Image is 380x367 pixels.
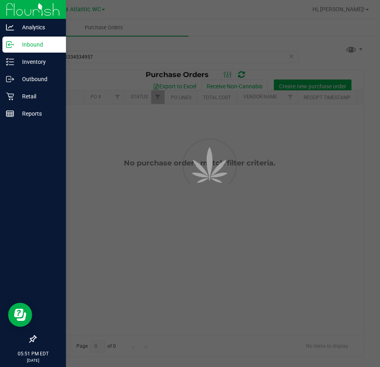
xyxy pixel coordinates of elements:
p: Inventory [14,57,62,67]
p: [DATE] [4,357,62,363]
inline-svg: Retail [6,92,14,100]
p: Retail [14,92,62,101]
inline-svg: Reports [6,110,14,118]
inline-svg: Outbound [6,75,14,83]
p: Outbound [14,74,62,84]
inline-svg: Inventory [6,58,14,66]
p: Inbound [14,40,62,49]
p: Reports [14,109,62,118]
inline-svg: Inbound [6,41,14,49]
iframe: Resource center [8,303,32,327]
p: 05:51 PM EDT [4,350,62,357]
inline-svg: Analytics [6,23,14,31]
p: Analytics [14,22,62,32]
